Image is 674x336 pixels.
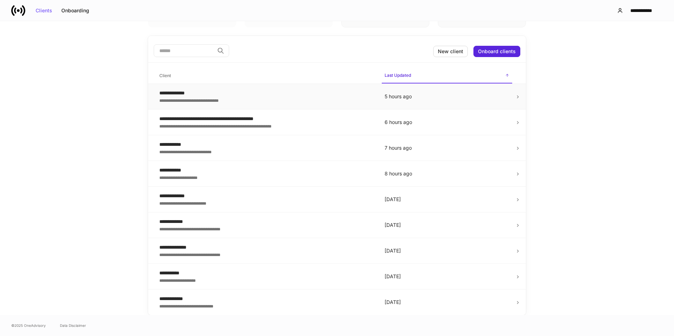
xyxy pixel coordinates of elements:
p: [DATE] [385,247,509,254]
div: Clients [36,8,52,13]
a: Data Disclaimer [60,323,86,328]
p: [DATE] [385,196,509,203]
div: Onboard clients [478,49,516,54]
p: 5 hours ago [385,93,509,100]
div: Onboarding [61,8,89,13]
p: [DATE] [385,222,509,229]
span: Client [157,69,376,83]
p: [DATE] [385,273,509,280]
button: Onboarding [57,5,94,16]
p: 6 hours ago [385,119,509,126]
button: Onboard clients [473,46,520,57]
p: [DATE] [385,299,509,306]
p: 7 hours ago [385,144,509,151]
span: © 2025 OneAdvisory [11,323,46,328]
span: Last Updated [382,68,512,83]
h6: Last Updated [385,72,411,79]
h6: Client [159,72,171,79]
button: New client [433,46,468,57]
div: New client [438,49,463,54]
p: 8 hours ago [385,170,509,177]
button: Clients [31,5,57,16]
